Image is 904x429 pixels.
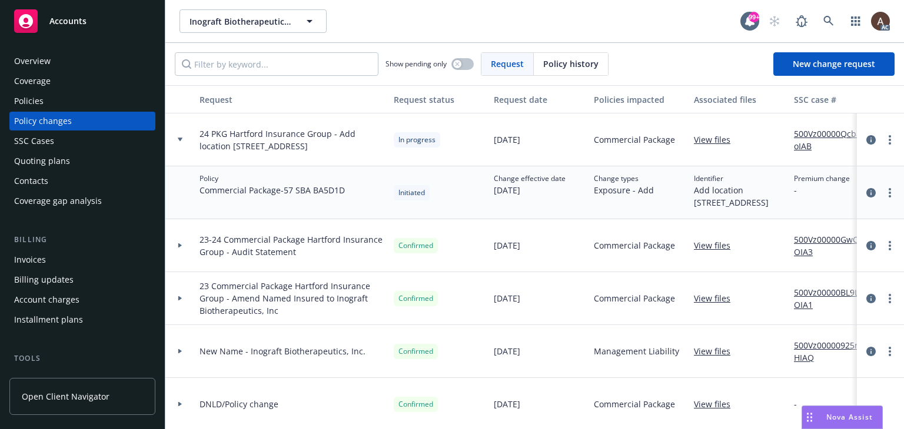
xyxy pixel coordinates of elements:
div: Toggle Row Expanded [165,325,195,378]
button: Inograft Biotherapeutics, Inc. [180,9,327,33]
span: Add location [STREET_ADDRESS] [694,184,785,209]
a: Accounts [9,5,155,38]
span: Commercial Package [594,239,675,252]
a: more [883,186,897,200]
div: Toggle Row Expanded [165,219,195,272]
a: Contacts [9,172,155,190]
a: New change request [773,52,895,76]
div: Billing updates [14,270,74,289]
a: 500Vz00000QcbaoIAB [794,128,873,152]
button: Request date [489,85,589,113]
div: Quoting plans [14,152,70,170]
div: Invoices [14,250,46,269]
a: View files [694,133,740,146]
a: Billing updates [9,270,155,289]
span: Policy [200,173,345,184]
span: In progress [398,135,436,145]
span: Commercial Package [594,398,675,410]
span: [DATE] [494,184,566,196]
div: Request date [494,93,584,106]
div: Policies impacted [594,93,684,106]
a: Installment plans [9,310,155,329]
div: SSC Cases [14,132,54,150]
span: Change effective date [494,173,566,184]
span: Exposure - Add [594,184,654,196]
span: Management Liability [594,345,679,357]
span: Open Client Navigator [22,390,109,403]
a: 500Vz00000GwCPOIA3 [794,233,873,258]
button: Nova Assist [802,405,883,429]
a: View files [694,398,740,410]
a: circleInformation [864,291,878,306]
a: Switch app [844,9,868,33]
span: Premium change [794,173,850,184]
span: Inograft Biotherapeutics, Inc. [190,15,291,28]
a: circleInformation [864,133,878,147]
button: Associated files [689,85,789,113]
div: Toggle Row Expanded [165,166,195,219]
div: Contacts [14,172,48,190]
a: Policies [9,92,155,110]
div: Coverage gap analysis [14,192,102,210]
a: Start snowing [763,9,786,33]
span: Confirmed [398,399,433,410]
span: Accounts [49,16,87,26]
a: Policy changes [9,112,155,130]
div: Tools [9,353,155,364]
div: Request [200,93,384,106]
span: [DATE] [494,345,520,357]
div: Installment plans [14,310,83,329]
div: Account charges [14,290,79,309]
span: - [794,398,797,410]
a: Search [817,9,840,33]
span: Nova Assist [826,412,873,422]
span: Commercial Package [594,133,675,146]
div: Policies [14,92,44,110]
a: Account charges [9,290,155,309]
button: Request status [389,85,489,113]
div: Coverage [14,72,51,91]
input: Filter by keyword... [175,52,378,76]
div: Toggle Row Expanded [165,113,195,166]
button: SSC case # [789,85,878,113]
span: [DATE] [494,133,520,146]
div: Overview [14,52,51,71]
span: Change types [594,173,654,184]
span: New change request [793,58,875,69]
a: more [883,344,897,358]
span: 24 PKG Hartford Insurance Group - Add location [STREET_ADDRESS] [200,128,384,152]
div: Policy changes [14,112,72,130]
a: View files [694,292,740,304]
a: Invoices [9,250,155,269]
div: Associated files [694,93,785,106]
span: Initiated [398,187,425,198]
img: photo [871,12,890,31]
span: Identifier [694,173,785,184]
span: [DATE] [494,239,520,252]
button: Policies impacted [589,85,689,113]
div: Drag to move [802,406,817,428]
span: Confirmed [398,293,433,304]
a: 500Vz00000BL9LOIA1 [794,286,873,311]
span: Commercial Package - 57 SBA BA5D1D [200,184,345,196]
a: more [883,133,897,147]
a: Coverage [9,72,155,91]
a: more [883,239,897,253]
a: Coverage gap analysis [9,192,155,210]
a: View files [694,239,740,252]
a: Report a Bug [790,9,813,33]
div: Request status [394,93,484,106]
a: circleInformation [864,239,878,253]
span: DNLD/Policy change [200,398,278,410]
span: New Name - Inograft Biotherapeutics, Inc. [200,345,365,357]
span: [DATE] [494,398,520,410]
a: SSC Cases [9,132,155,150]
span: Confirmed [398,240,433,251]
div: 99+ [749,12,759,22]
span: [DATE] [494,292,520,304]
a: Quoting plans [9,152,155,170]
span: Confirmed [398,346,433,357]
a: Overview [9,52,155,71]
span: 23-24 Commercial Package Hartford Insurance Group - Audit Statement [200,233,384,258]
button: Request [195,85,389,113]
